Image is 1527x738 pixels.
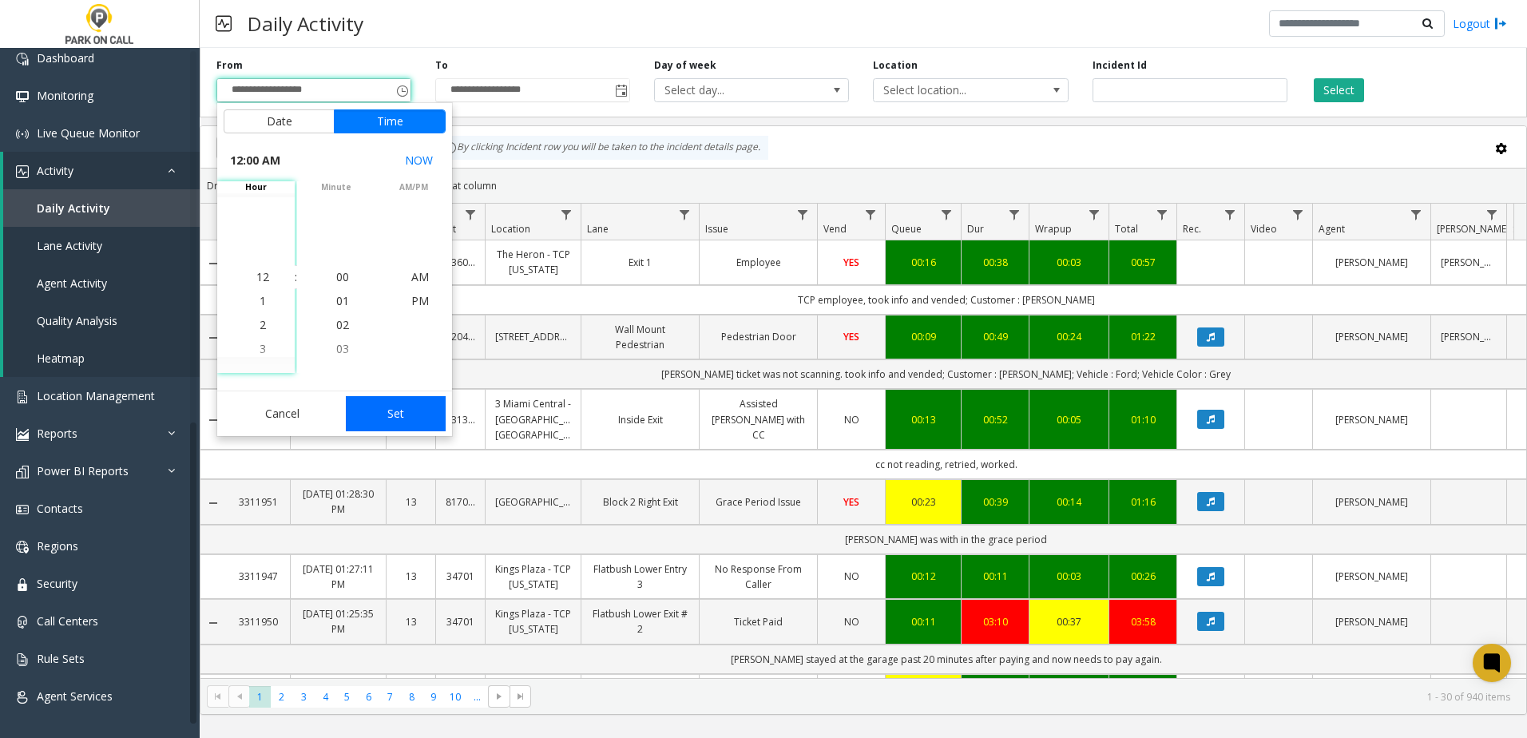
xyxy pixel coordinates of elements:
div: 00:05 [1039,412,1099,427]
kendo-pager-info: 1 - 30 of 940 items [541,690,1510,704]
a: Kings Plaza - TCP [US_STATE] [495,606,571,637]
a: YES [827,255,875,270]
a: Pedestrian Door [709,329,807,344]
a: Quality Analysis [3,302,200,339]
a: Agent Filter Menu [1406,204,1427,225]
a: 13 [396,614,426,629]
span: Page 4 [315,686,336,708]
span: Page 10 [445,686,466,708]
span: minute [297,181,375,193]
a: 00:24 [1039,329,1099,344]
div: Drag a column header and drop it here to group by that column [200,172,1526,200]
a: 720410 [446,329,475,344]
span: Activity [37,163,73,178]
div: 00:49 [971,329,1019,344]
img: 'icon' [16,53,29,65]
a: [DATE] 01:27:11 PM [300,561,376,592]
a: Assisted [PERSON_NAME] with CC [709,396,807,442]
a: [PERSON_NAME] [1323,255,1421,270]
img: 'icon' [16,90,29,103]
span: Dur [967,222,984,236]
img: 'icon' [16,616,29,629]
a: NO [827,614,875,629]
div: 00:39 [971,494,1019,510]
span: 01 [336,293,349,308]
a: [STREET_ADDRESS] [495,329,571,344]
span: NO [844,569,859,583]
div: 00:23 [895,494,951,510]
img: 'icon' [16,503,29,516]
div: 00:57 [1119,255,1167,270]
a: Wrapup Filter Menu [1084,204,1105,225]
span: 1 [260,293,266,308]
a: 00:03 [1039,255,1099,270]
label: Incident Id [1093,58,1147,73]
span: 12 [256,269,269,284]
span: Video [1251,222,1277,236]
button: Set [346,396,446,431]
a: 34701 [446,569,475,584]
a: YES [827,329,875,344]
a: Activity [3,152,200,189]
span: 00 [336,269,349,284]
a: 00:09 [895,329,951,344]
a: Total Filter Menu [1152,204,1173,225]
a: [PERSON_NAME] [1323,614,1421,629]
span: Quality Analysis [37,313,117,328]
a: 00:11 [971,569,1019,584]
span: Live Queue Monitor [37,125,140,141]
a: 3 Miami Central - [GEOGRAPHIC_DATA] [GEOGRAPHIC_DATA] [495,396,571,442]
div: 00:12 [895,569,951,584]
span: Select location... [874,79,1029,101]
span: [PERSON_NAME] [1437,222,1509,236]
span: Go to the next page [493,690,506,703]
a: Logout [1453,15,1507,32]
span: 03 [336,341,349,356]
span: YES [843,495,859,509]
span: Go to the last page [514,690,527,703]
a: Location Filter Menu [556,204,577,225]
a: 00:38 [971,255,1019,270]
img: 'icon' [16,541,29,553]
div: : [295,269,297,285]
span: 2 [260,317,266,332]
a: 01:10 [1119,412,1167,427]
span: AM [411,269,429,284]
a: The Heron - TCP [US_STATE] [495,247,571,277]
a: 00:26 [1119,569,1167,584]
span: Page 7 [379,686,401,708]
span: Go to the last page [510,685,531,708]
a: 34701 [446,614,475,629]
a: Collapse Details [200,257,226,270]
a: 00:16 [895,255,951,270]
a: Video Filter Menu [1287,204,1309,225]
a: 3311947 [236,569,280,584]
a: 01:16 [1119,494,1167,510]
span: Go to the next page [488,685,510,708]
div: 00:03 [1039,569,1099,584]
a: Collapse Details [200,331,226,344]
span: Page 5 [336,686,358,708]
span: Power BI Reports [37,463,129,478]
span: 12:00 AM [230,149,280,172]
a: [PERSON_NAME] [1323,412,1421,427]
a: Parker Filter Menu [1481,204,1503,225]
span: Page 9 [422,686,444,708]
div: 00:52 [971,412,1019,427]
img: 'icon' [16,466,29,478]
span: Page 2 [271,686,292,708]
a: Ticket Paid [709,614,807,629]
a: 3311950 [236,614,280,629]
span: Contacts [37,501,83,516]
a: Grace Period Issue [709,494,807,510]
a: [DATE] 01:25:35 PM [300,606,376,637]
button: Select now [399,146,439,175]
a: 336020 [446,255,475,270]
div: 03:58 [1119,614,1167,629]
